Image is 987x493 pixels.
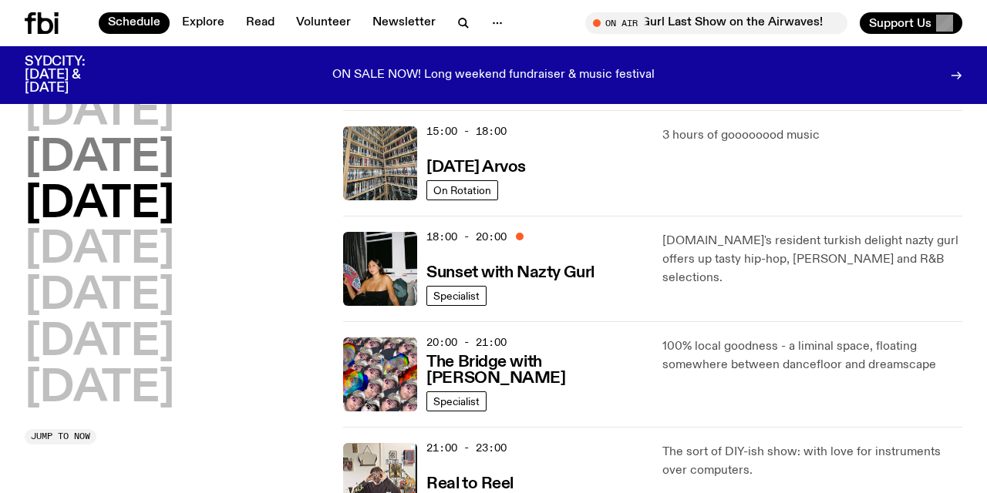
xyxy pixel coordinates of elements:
button: [DATE] [25,183,174,226]
a: [DATE] Arvos [426,156,526,176]
a: The Bridge with [PERSON_NAME] [426,351,643,387]
button: [DATE] [25,275,174,318]
span: 15:00 - 18:00 [426,124,507,139]
button: Support Us [860,12,962,34]
p: The sort of DIY-ish show: with love for instruments over computers. [662,443,962,480]
a: Sunset with Nazty Gurl [426,262,594,281]
button: [DATE] [25,367,174,411]
a: Schedule [99,12,170,34]
p: ON SALE NOW! Long weekend fundraiser & music festival [332,69,655,82]
button: Jump to now [25,429,96,444]
a: Specialist [426,391,487,411]
span: 20:00 - 21:00 [426,335,507,350]
button: [DATE] [25,229,174,272]
a: Volunteer [287,12,360,34]
span: On Rotation [433,184,491,196]
span: Support Us [869,16,931,30]
a: On Rotation [426,180,498,200]
span: 18:00 - 20:00 [426,230,507,244]
span: Specialist [433,395,480,407]
img: A corner shot of the fbi music library [343,126,417,200]
p: [DOMAIN_NAME]'s resident turkish delight nazty gurl offers up tasty hip-hop, [PERSON_NAME] and R&... [662,232,962,287]
h3: Sunset with Nazty Gurl [426,265,594,281]
h3: SYDCITY: [DATE] & [DATE] [25,55,123,95]
button: [DATE] [25,137,174,180]
p: 100% local goodness - a liminal space, floating somewhere between dancefloor and dreamscape [662,337,962,374]
h3: [DATE] Arvos [426,159,526,176]
a: Newsletter [363,12,445,34]
a: Read [237,12,284,34]
button: On AirSunsets with Nazty Gurl Last Show on the Airwaves! [585,12,847,34]
button: [DATE] [25,321,174,364]
span: Jump to now [31,432,90,441]
h3: Real to Reel [426,476,514,492]
span: 21:00 - 23:00 [426,441,507,455]
h3: The Bridge with [PERSON_NAME] [426,354,643,387]
p: 3 hours of goooooood music [662,126,962,145]
span: Specialist [433,290,480,301]
a: Explore [173,12,234,34]
a: Real to Reel [426,473,514,492]
button: [DATE] [25,91,174,134]
a: Specialist [426,286,487,306]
